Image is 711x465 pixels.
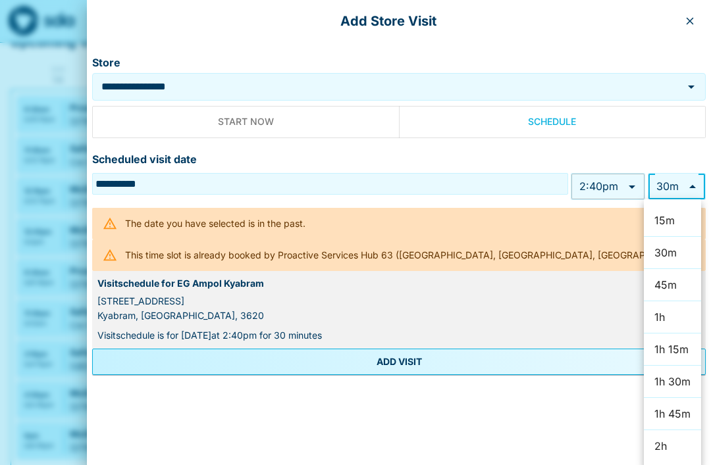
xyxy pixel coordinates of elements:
[644,366,701,398] li: 1h 30m
[644,301,701,333] li: 1h
[644,333,701,366] li: 1h 15m
[644,237,701,269] li: 30m
[644,269,701,301] li: 45m
[644,205,701,237] li: 15m
[644,398,701,430] li: 1h 45m
[644,430,701,462] li: 2h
